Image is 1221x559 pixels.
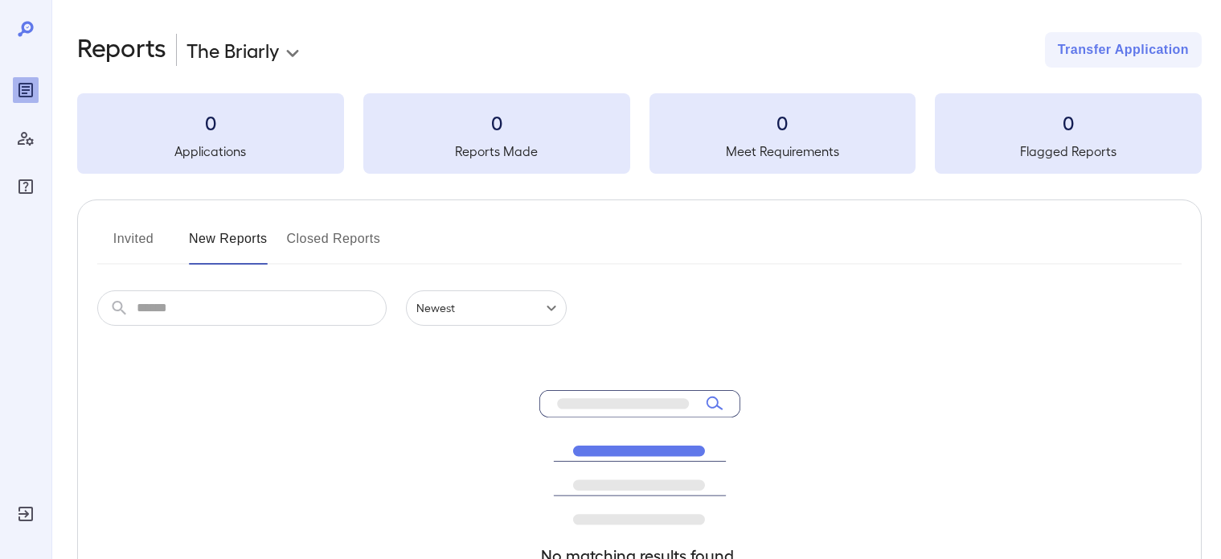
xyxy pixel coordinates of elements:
button: Invited [97,226,170,265]
div: Newest [406,290,567,326]
h3: 0 [77,109,344,135]
h5: Applications [77,142,344,161]
div: Manage Users [13,125,39,151]
h3: 0 [363,109,630,135]
h5: Reports Made [363,142,630,161]
h3: 0 [935,109,1202,135]
h5: Meet Requirements [649,142,916,161]
h2: Reports [77,32,166,68]
button: Closed Reports [287,226,381,265]
div: Log Out [13,501,39,527]
button: New Reports [189,226,268,265]
div: Reports [13,77,39,103]
button: Transfer Application [1045,32,1202,68]
summary: 0Applications0Reports Made0Meet Requirements0Flagged Reports [77,93,1202,174]
h3: 0 [649,109,916,135]
h5: Flagged Reports [935,142,1202,161]
div: FAQ [13,174,39,199]
p: The Briarly [186,37,279,63]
